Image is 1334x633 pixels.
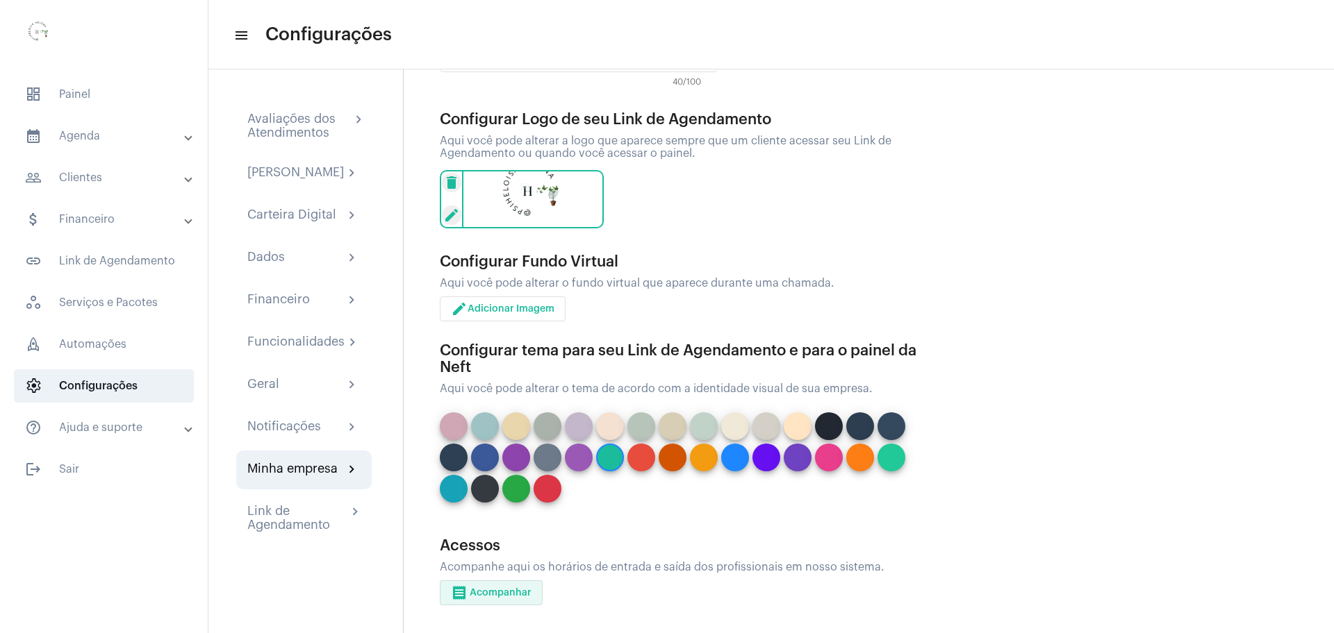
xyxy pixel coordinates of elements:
[25,294,42,311] span: sidenav icon
[440,277,926,289] div: Aqui você pode alterar o fundo virtual que aparece durante uma chamada.
[247,292,310,309] div: Financeiro
[25,419,42,436] mat-icon: sidenav icon
[247,419,321,436] div: Notificações
[351,112,361,128] mat-icon: chevron_right
[25,211,42,228] mat-icon: sidenav icon
[344,250,361,267] mat-icon: chevron_right
[247,504,347,532] div: Link de Agendamento
[344,377,361,394] mat-icon: chevron_right
[25,86,42,103] span: sidenav icon
[233,27,247,44] mat-icon: sidenav icon
[440,580,543,605] button: Acompanhar
[25,461,42,478] mat-icon: sidenav icon
[247,250,285,267] div: Dados
[344,419,361,436] mat-icon: chevron_right
[344,292,361,309] mat-icon: chevron_right
[347,504,361,521] mat-icon: chevron_right
[451,588,532,598] span: Acompanhar
[14,453,194,486] span: Sair
[440,135,926,160] div: Aqui você pode alterar a logo que aparece sempre que um cliente acessar seu Link de Agendamento o...
[247,112,351,140] div: Avaliações dos Atendimentos
[14,78,194,111] span: Painel
[440,111,926,128] div: Configurar Logo de seu Link de Agendamento
[344,462,361,478] mat-icon: chevron_right
[440,561,926,573] div: Acompanhe aqui os horários de entrada e saída dos profissionais em nosso sistema.
[25,169,42,186] mat-icon: sidenav icon
[25,253,42,269] mat-icon: sidenav icon
[247,208,336,224] div: Carteira Digital
[673,78,701,87] span: 40/100
[440,253,926,270] div: Configurar Fundo Virtual
[11,7,67,62] img: 0d939d3e-dcd2-0964-4adc-7f8e0d1a206f.png
[14,369,194,403] span: Configurações
[440,382,926,395] div: Aqui você pode alterar o tema de acordo com a identidade visual de sua empresa.
[14,244,194,278] span: Link de Agendamento
[440,537,926,554] div: Acessos
[442,205,461,225] mat-icon: edit
[25,419,186,436] mat-panel-title: Ajuda e suporte
[344,165,361,182] mat-icon: chevron_right
[345,335,361,351] mat-icon: chevron_right
[8,161,208,194] mat-expansion-panel-header: sidenav iconClientes
[451,584,468,601] mat-icon: receipt
[8,203,208,236] mat-expansion-panel-header: sidenav iconFinanceiro
[25,336,42,353] span: sidenav icon
[8,119,208,153] mat-expansion-panel-header: sidenav iconAgenda
[344,208,361,224] mat-icon: chevron_right
[265,24,392,46] span: Configurações
[247,165,344,182] div: [PERSON_NAME]
[14,328,194,361] span: Automações
[14,286,194,319] span: Serviços e Pacotes
[462,170,604,228] img: 0d939d3e-dcd2-0964-4adc-7f8e0d1a206f.png
[440,342,926,375] div: Configurar tema para seu Link de Agendamento e para o painel da Neft
[440,296,566,321] button: Adicionar Imagem
[442,173,461,192] mat-icon: delete
[247,377,279,394] div: Geral
[8,411,208,444] mat-expansion-panel-header: sidenav iconAjuda e suporte
[25,169,186,186] mat-panel-title: Clientes
[247,462,338,478] div: Minha empresa
[451,301,468,317] mat-icon: edit
[25,378,42,394] span: sidenav icon
[25,128,42,144] mat-icon: sidenav icon
[25,128,186,144] mat-panel-title: Agenda
[25,211,186,228] mat-panel-title: Financeiro
[247,335,345,351] div: Funcionalidades
[451,304,554,314] span: Adicionar Imagem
